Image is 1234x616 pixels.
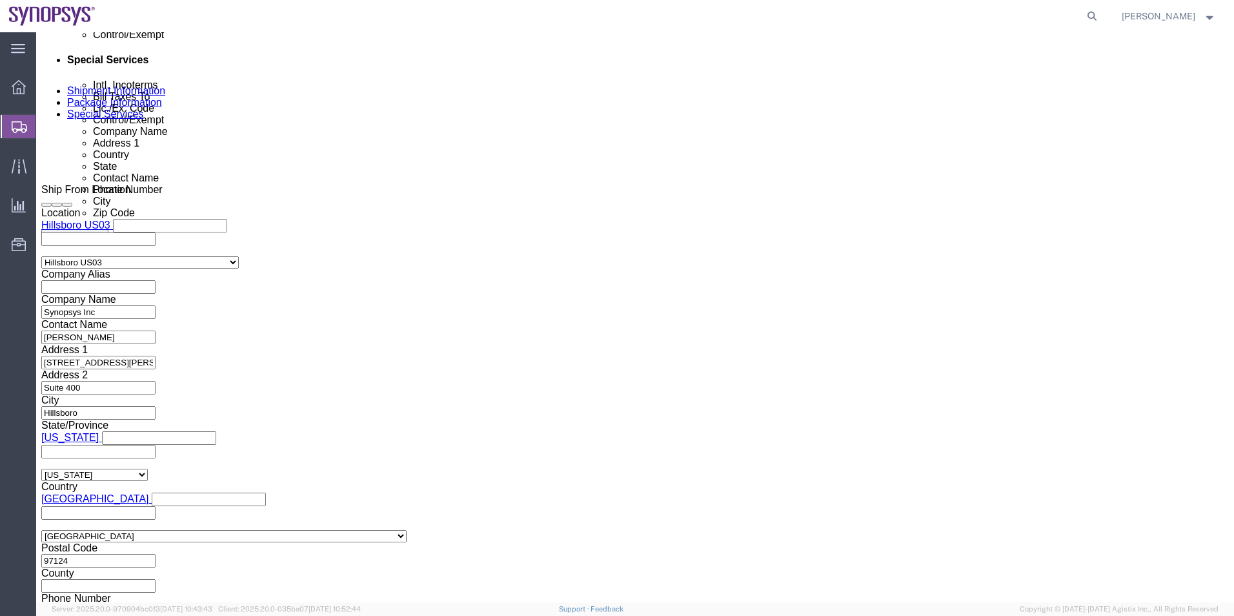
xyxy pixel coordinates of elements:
[308,605,361,613] span: [DATE] 10:52:44
[559,605,591,613] a: Support
[52,605,212,613] span: Server: 2025.20.0-970904bc0f3
[1122,9,1195,23] span: Kaelen O'Connor
[1121,8,1217,24] button: [PERSON_NAME]
[1020,604,1219,615] span: Copyright © [DATE]-[DATE] Agistix Inc., All Rights Reserved
[160,605,212,613] span: [DATE] 10:43:43
[9,6,96,26] img: logo
[591,605,623,613] a: Feedback
[218,605,361,613] span: Client: 2025.20.0-035ba07
[36,32,1234,602] iframe: FS Legacy Container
